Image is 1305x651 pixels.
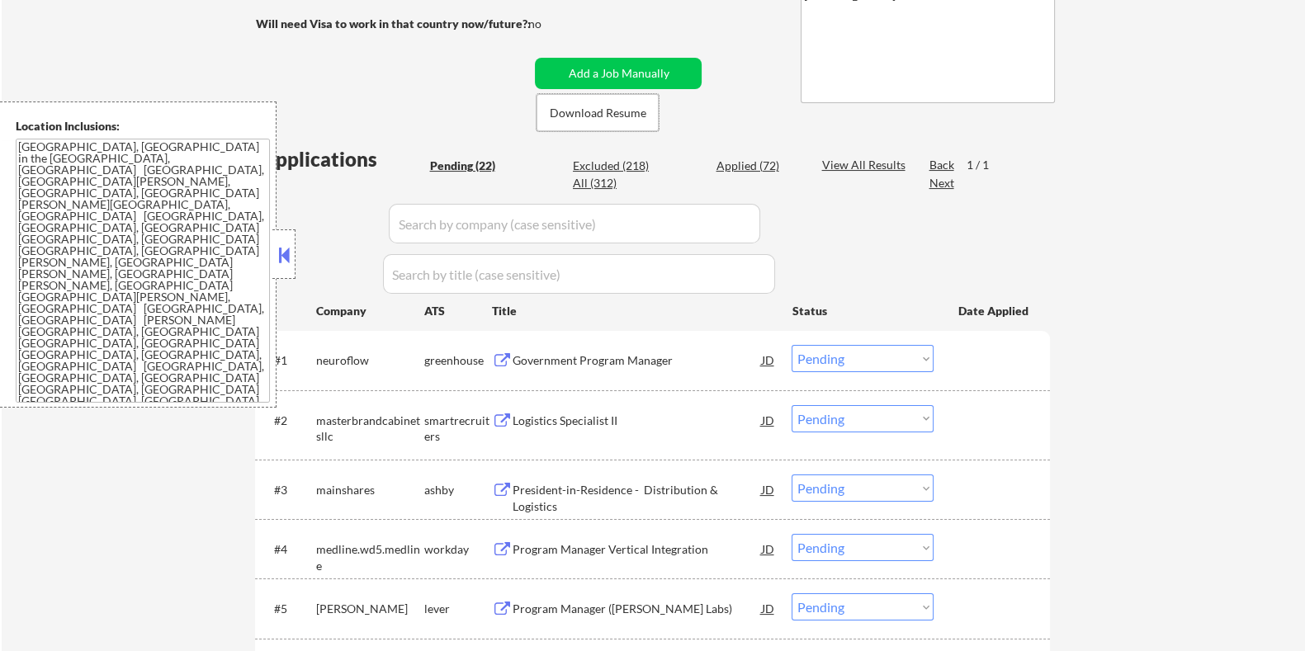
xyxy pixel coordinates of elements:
[315,541,423,573] div: medline.wd5.medline
[423,482,491,498] div: ashby
[273,413,302,429] div: #2
[821,157,910,173] div: View All Results
[512,541,761,558] div: Program Manager Vertical Integration
[573,175,655,191] div: All (312)
[273,601,302,617] div: #5
[759,534,776,564] div: JD
[273,541,302,558] div: #4
[423,541,491,558] div: workday
[966,157,1004,173] div: 1 / 1
[929,175,955,191] div: Next
[423,303,491,319] div: ATS
[573,158,655,174] div: Excluded (218)
[759,474,776,504] div: JD
[383,254,775,294] input: Search by title (case sensitive)
[491,303,776,319] div: Title
[423,413,491,445] div: smartrecruiters
[16,118,270,134] div: Location Inclusions:
[512,413,761,429] div: Logistics Specialist II
[792,295,934,325] div: Status
[759,345,776,375] div: JD
[537,94,659,131] button: Download Resume
[389,204,760,243] input: Search by company (case sensitive)
[255,17,530,31] strong: Will need Visa to work in that country now/future?:
[716,158,798,174] div: Applied (72)
[423,601,491,617] div: lever
[429,158,512,174] div: Pending (22)
[512,601,761,617] div: Program Manager ([PERSON_NAME] Labs)
[527,16,574,32] div: no
[260,149,423,169] div: Applications
[315,601,423,617] div: [PERSON_NAME]
[315,482,423,498] div: mainshares
[759,593,776,623] div: JD
[315,352,423,369] div: neuroflow
[535,58,702,89] button: Add a Job Manually
[423,352,491,369] div: greenhouse
[512,482,761,514] div: President-in-Residence - Distribution & Logistics
[957,303,1030,319] div: Date Applied
[273,482,302,498] div: #3
[315,413,423,445] div: masterbrandcabinetsllc
[512,352,761,369] div: Government Program Manager
[759,405,776,435] div: JD
[929,157,955,173] div: Back
[315,303,423,319] div: Company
